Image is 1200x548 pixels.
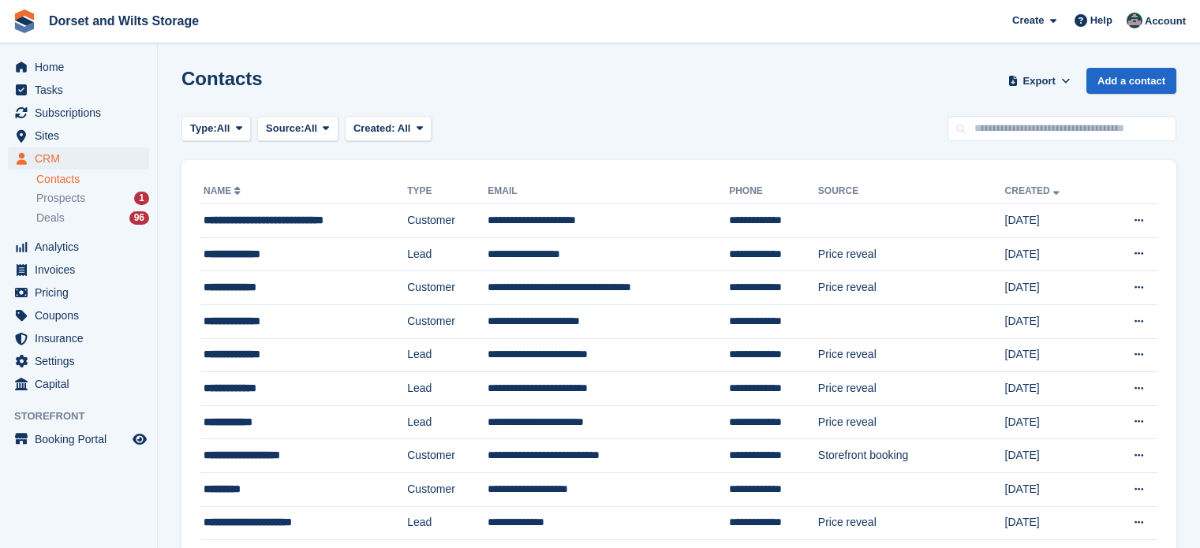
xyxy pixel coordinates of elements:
[818,506,1005,540] td: Price reveal
[398,122,411,134] span: All
[8,125,149,147] a: menu
[36,210,149,226] a: Deals 96
[13,9,36,33] img: stora-icon-8386f47178a22dfd0bd8f6a31ec36ba5ce8667c1dd55bd0f319d3a0aa187defe.svg
[8,304,149,326] a: menu
[818,237,1005,271] td: Price reveal
[1005,271,1102,305] td: [DATE]
[35,281,129,304] span: Pricing
[217,121,230,136] span: All
[407,237,488,271] td: Lead
[36,190,149,207] a: Prospects 1
[35,236,129,258] span: Analytics
[35,304,129,326] span: Coupons
[1004,68,1074,94] button: Export
[818,338,1005,372] td: Price reveal
[353,122,395,134] span: Created:
[1086,68,1176,94] a: Add a contact
[8,373,149,395] a: menu
[8,147,149,170] a: menu
[818,179,1005,204] th: Source
[1005,405,1102,439] td: [DATE]
[181,116,251,142] button: Type: All
[204,185,244,196] a: Name
[1012,13,1044,28] span: Create
[43,8,205,34] a: Dorset and Wilts Storage
[407,204,488,238] td: Customer
[818,405,1005,439] td: Price reveal
[1145,13,1186,29] span: Account
[818,271,1005,305] td: Price reveal
[130,430,149,449] a: Preview store
[818,439,1005,473] td: Storefront booking
[8,281,149,304] a: menu
[407,405,488,439] td: Lead
[1090,13,1112,28] span: Help
[190,121,217,136] span: Type:
[35,327,129,349] span: Insurance
[1005,304,1102,338] td: [DATE]
[257,116,338,142] button: Source: All
[1005,338,1102,372] td: [DATE]
[1023,73,1056,89] span: Export
[407,472,488,506] td: Customer
[35,102,129,124] span: Subscriptions
[36,191,85,206] span: Prospects
[35,350,129,372] span: Settings
[129,211,149,225] div: 96
[407,439,488,473] td: Customer
[134,192,149,205] div: 1
[36,211,65,226] span: Deals
[8,350,149,372] a: menu
[35,259,129,281] span: Invoices
[818,372,1005,406] td: Price reveal
[8,102,149,124] a: menu
[181,68,263,89] h1: Contacts
[8,259,149,281] a: menu
[35,373,129,395] span: Capital
[1005,237,1102,271] td: [DATE]
[1005,472,1102,506] td: [DATE]
[1005,185,1063,196] a: Created
[407,506,488,540] td: Lead
[8,428,149,450] a: menu
[407,338,488,372] td: Lead
[1127,13,1142,28] img: Steph Chick
[35,56,129,78] span: Home
[35,79,129,101] span: Tasks
[35,125,129,147] span: Sites
[407,179,488,204] th: Type
[35,147,129,170] span: CRM
[407,304,488,338] td: Customer
[305,121,318,136] span: All
[14,408,157,424] span: Storefront
[8,327,149,349] a: menu
[8,236,149,258] a: menu
[36,172,149,187] a: Contacts
[1005,372,1102,406] td: [DATE]
[8,56,149,78] a: menu
[266,121,304,136] span: Source:
[35,428,129,450] span: Booking Portal
[407,271,488,305] td: Customer
[1005,506,1102,540] td: [DATE]
[488,179,729,204] th: Email
[345,116,432,142] button: Created: All
[8,79,149,101] a: menu
[1005,439,1102,473] td: [DATE]
[1005,204,1102,238] td: [DATE]
[729,179,818,204] th: Phone
[407,372,488,406] td: Lead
